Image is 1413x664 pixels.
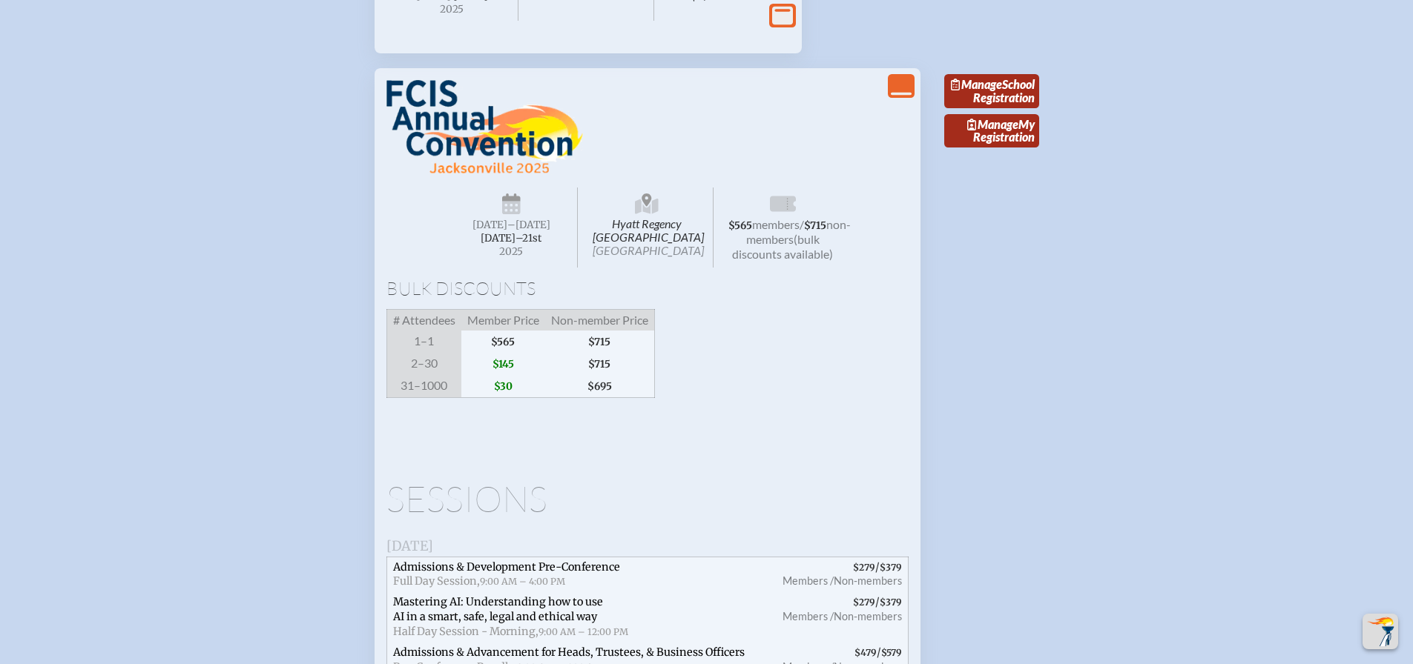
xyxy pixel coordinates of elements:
[545,331,655,353] span: $715
[461,331,545,353] span: $565
[1363,614,1398,649] button: Scroll Top
[461,309,545,331] span: Member Price
[458,246,566,257] span: 2025
[545,309,655,331] span: Non-member Price
[765,557,908,592] span: /
[746,217,851,246] span: non-members
[944,114,1039,148] a: ManageMy Registration
[545,375,655,398] span: $695
[951,77,1002,91] span: Manage
[386,375,461,398] span: 31–1000
[880,562,902,573] span: $379
[386,80,583,175] img: FCIS Convention 2025
[804,219,826,232] span: $715
[581,187,714,268] span: Hyatt Regency [GEOGRAPHIC_DATA]
[507,219,550,231] span: –[DATE]
[481,232,541,245] span: [DATE]–⁠21st
[393,574,480,588] span: Full Day Session,
[783,574,834,587] span: Members /
[480,576,565,587] span: 9:00 AM – 4:00 PM
[853,562,875,573] span: $279
[732,232,833,261] span: (bulk discounts available)
[834,610,902,622] span: Non-members
[854,647,877,658] span: $479
[834,574,902,587] span: Non-members
[783,610,834,622] span: Members /
[386,279,909,297] h1: Bulk Discounts
[967,117,1018,131] span: Manage
[386,331,461,353] span: 1–1
[538,626,628,637] span: 9:00 AM – 12:00 PM
[398,4,507,15] span: 2025
[1366,617,1395,646] img: To the top
[752,217,800,231] span: members
[386,537,433,554] span: [DATE]
[393,625,538,638] span: Half Day Session - Morning,
[545,353,655,375] span: $715
[880,597,902,608] span: $379
[461,375,545,398] span: $30
[881,647,902,658] span: $579
[853,597,875,608] span: $279
[728,219,752,232] span: $565
[944,74,1039,108] a: ManageSchool Registration
[386,481,909,517] h1: Sessions
[472,219,507,231] span: [DATE]
[461,353,545,375] span: $145
[393,560,620,574] span: Admissions & Development Pre-Conference
[386,309,461,331] span: # Attendees
[800,217,804,231] span: /
[765,592,908,643] span: /
[393,595,603,623] span: Mastering AI: Understanding how to use AI in a smart, safe, legal and ethical way
[386,353,461,375] span: 2–30
[393,645,745,659] span: Admissions & Advancement for Heads, Trustees, & Business Officers
[593,243,704,257] span: [GEOGRAPHIC_DATA]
